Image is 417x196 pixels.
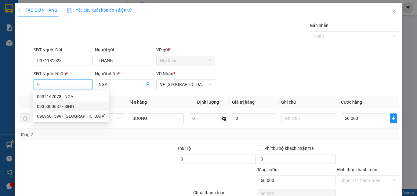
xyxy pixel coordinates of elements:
[5,5,48,13] div: Hội Xuân
[18,8,57,13] span: TẠO ĐƠN HÀNG
[37,113,106,120] div: 0969501599 - [GEOGRAPHIC_DATA]
[52,27,114,36] div: 0333300456
[279,96,339,108] th: Ghi chú
[160,56,212,65] span: Hội Xuân
[5,40,27,46] span: Cước rồi :
[177,146,191,151] span: Thu Hộ
[262,145,316,152] span: Phí thu hộ khách nhận trả
[5,20,48,28] div: 0985302262
[20,131,161,138] div: Tổng: 2
[341,100,362,105] span: Cước hàng
[18,8,22,12] span: plus
[34,70,92,77] div: SĐT Người Nhận
[129,100,147,105] span: Tên hàng
[95,46,154,53] div: Người gửi
[156,46,215,53] div: VP gửi
[390,113,397,123] button: plus
[385,3,402,20] button: Close
[145,82,150,87] span: user-add
[37,103,106,110] div: 0935300687 - SINH
[390,116,397,121] span: plus
[5,13,48,20] div: E
[232,113,276,123] input: 0
[20,113,30,123] button: delete
[33,111,109,121] div: 0969501599 - NGA
[281,113,336,123] input: Ghi Chú
[160,80,212,89] span: VP Sài Gòn
[197,100,219,105] span: Định lượng
[37,93,106,100] div: 0932167078 - NGA
[52,5,114,20] div: VP [GEOGRAPHIC_DATA]
[52,20,114,27] div: TUYẾT
[33,102,109,111] div: 0935300687 - SINH
[232,100,255,105] span: Giá trị hàng
[337,167,377,172] label: Hình thức thanh toán
[257,167,277,172] span: Tổng cước
[52,6,67,12] span: Nhận:
[5,39,49,47] div: 20.000
[34,46,92,53] div: SĐT Người Gửi
[95,70,154,77] div: Người nhận
[156,71,173,76] span: VP Nhận
[67,8,132,13] span: Yêu cầu xuất hóa đơn điện tử
[391,9,396,14] span: close
[310,23,328,28] label: Gán nhãn
[67,8,72,13] img: icon
[129,113,184,123] input: VD: Bàn, Ghế
[5,6,15,12] span: Gửi:
[33,92,109,102] div: 0932167078 - NGA
[221,113,227,123] span: kg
